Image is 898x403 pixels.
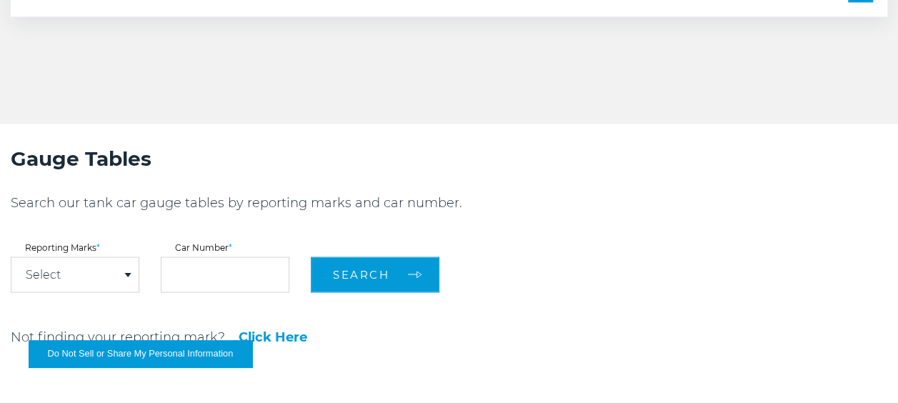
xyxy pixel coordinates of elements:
p: Not finding your reporting mark? [11,328,225,345]
a: Select [26,269,61,280]
span: Search [333,267,389,281]
a: Click Here [239,330,307,343]
button: Do Not Sell or Share My Personal Information [29,340,252,367]
button: Search arrow arrow [311,257,439,292]
p: Search our tank car gauge tables by reporting marks and car number. [11,194,664,211]
h2: Gauge Tables [11,145,664,172]
label: Reporting Marks [11,243,139,252]
label: Car Number [161,243,289,252]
